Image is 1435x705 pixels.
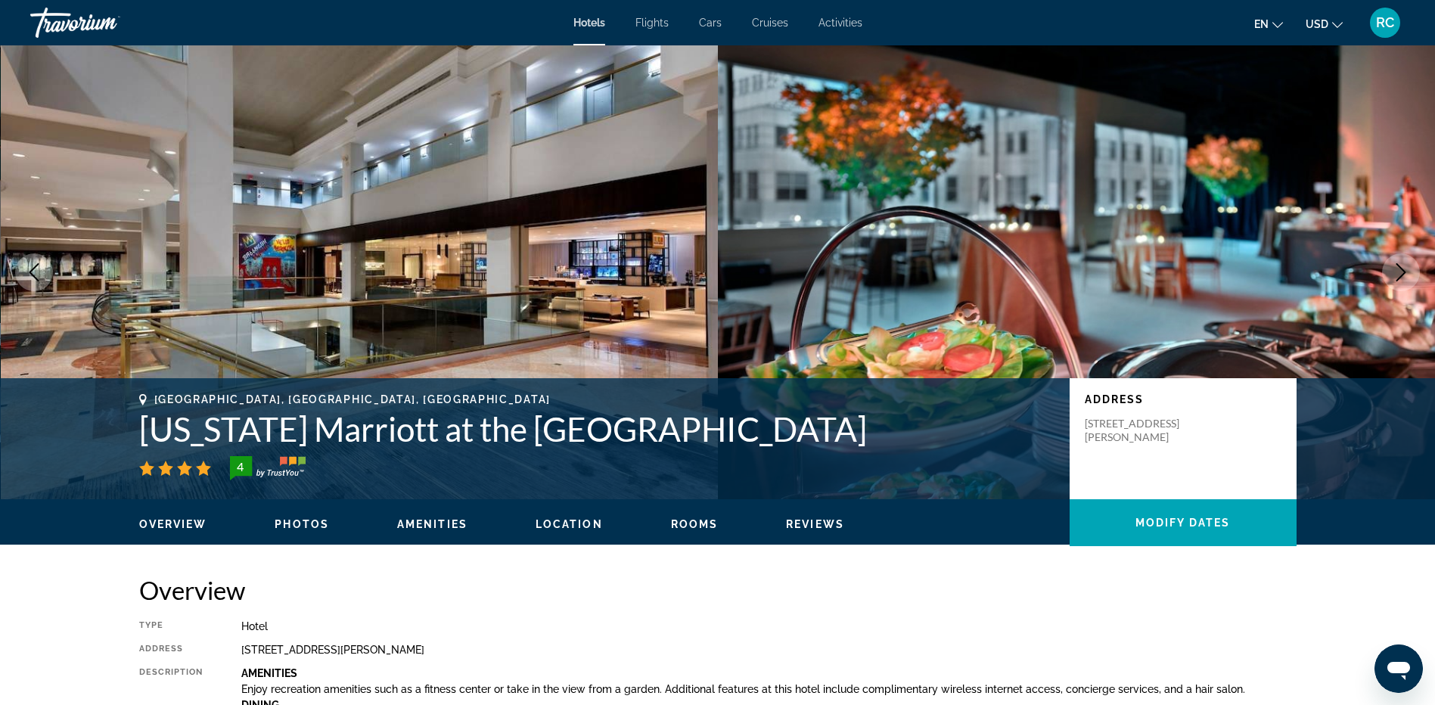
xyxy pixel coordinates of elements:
[1306,18,1328,30] span: USD
[154,393,551,405] span: [GEOGRAPHIC_DATA], [GEOGRAPHIC_DATA], [GEOGRAPHIC_DATA]
[1306,13,1343,35] button: Change currency
[241,667,297,679] b: Amenities
[241,683,1297,695] p: Enjoy recreation amenities such as a fitness center or take in the view from a garden. Additional...
[30,3,182,42] a: Travorium
[241,644,1297,656] div: [STREET_ADDRESS][PERSON_NAME]
[1254,18,1269,30] span: en
[139,518,207,530] span: Overview
[1085,417,1206,444] p: [STREET_ADDRESS][PERSON_NAME]
[241,620,1297,632] div: Hotel
[1382,253,1420,291] button: Next image
[671,517,719,531] button: Rooms
[15,253,53,291] button: Previous image
[275,517,329,531] button: Photos
[1254,13,1283,35] button: Change language
[671,518,719,530] span: Rooms
[786,518,844,530] span: Reviews
[1374,644,1423,693] iframe: Button to launch messaging window
[1376,15,1394,30] span: RC
[1365,7,1405,39] button: User Menu
[1070,499,1297,546] button: Modify Dates
[1135,517,1230,529] span: Modify Dates
[225,458,256,476] div: 4
[1085,393,1281,405] p: Address
[275,518,329,530] span: Photos
[818,17,862,29] a: Activities
[752,17,788,29] a: Cruises
[699,17,722,29] a: Cars
[139,644,203,656] div: Address
[139,620,203,632] div: Type
[139,575,1297,605] h2: Overview
[786,517,844,531] button: Reviews
[139,517,207,531] button: Overview
[230,456,306,480] img: TrustYou guest rating badge
[635,17,669,29] a: Flights
[139,409,1055,449] h1: [US_STATE] Marriott at the [GEOGRAPHIC_DATA]
[573,17,605,29] a: Hotels
[397,518,467,530] span: Amenities
[536,517,603,531] button: Location
[397,517,467,531] button: Amenities
[536,518,603,530] span: Location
